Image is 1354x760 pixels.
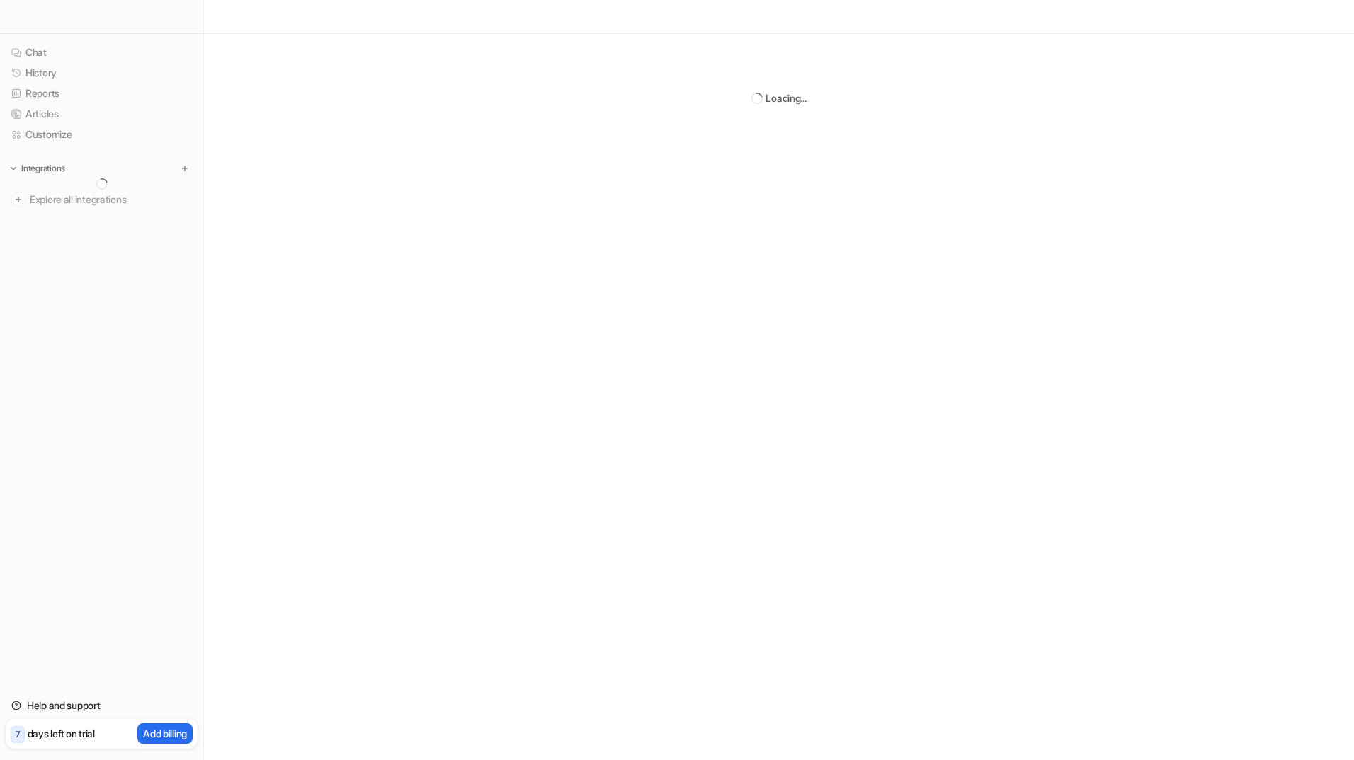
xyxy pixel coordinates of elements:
[137,723,193,744] button: Add billing
[6,42,198,62] a: Chat
[30,188,192,211] span: Explore all integrations
[16,728,20,741] p: 7
[143,726,187,741] p: Add billing
[6,84,198,103] a: Reports
[6,696,198,715] a: Help and support
[180,163,190,173] img: menu_add.svg
[6,63,198,83] a: History
[6,104,198,124] a: Articles
[11,192,25,207] img: explore all integrations
[21,163,65,174] p: Integrations
[6,125,198,144] a: Customize
[8,163,18,173] img: expand menu
[766,91,806,105] div: Loading...
[6,190,198,209] a: Explore all integrations
[6,161,69,175] button: Integrations
[28,726,95,741] p: days left on trial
